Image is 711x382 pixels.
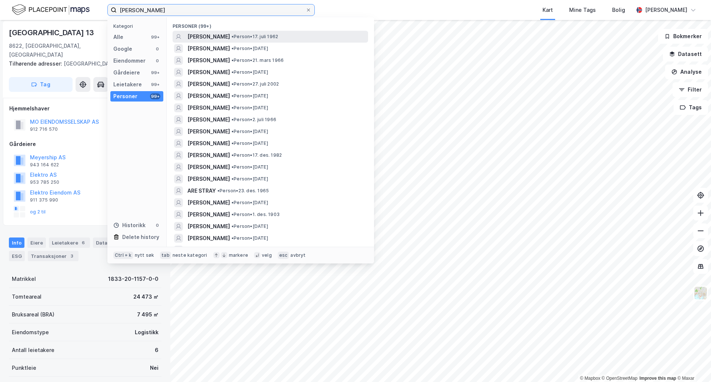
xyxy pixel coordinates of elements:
button: Bokmerker [658,29,708,44]
span: Person • 21. mars 1966 [231,57,284,63]
div: 1833-20-1157-0-0 [108,275,158,283]
span: • [231,200,234,205]
div: Leietakere [49,237,90,248]
div: [PERSON_NAME] [645,6,687,14]
span: Person • 17. des. 1982 [231,152,282,158]
span: • [217,188,220,193]
div: Bruksareal (BRA) [12,310,54,319]
div: tab [160,252,171,259]
span: [PERSON_NAME] [187,44,230,53]
div: 8622, [GEOGRAPHIC_DATA], [GEOGRAPHIC_DATA] [9,41,127,59]
div: Eiendommer [113,56,146,65]
span: [PERSON_NAME] [187,32,230,41]
button: Filter [672,82,708,97]
span: [PERSON_NAME] [187,163,230,172]
div: 6 [155,346,158,355]
span: [PERSON_NAME] [187,115,230,124]
span: • [231,152,234,158]
div: Hjemmelshaver [9,104,161,113]
span: • [231,34,234,39]
div: 7 495 ㎡ [137,310,158,319]
div: Personer [113,92,137,101]
div: Info [9,237,24,248]
img: logo.f888ab2527a4732fd821a326f86c7f29.svg [12,3,90,16]
span: Tilhørende adresser: [9,60,64,67]
span: Person • [DATE] [231,105,268,111]
div: esc [278,252,289,259]
a: Mapbox [580,376,600,381]
div: nytt søk [135,252,154,258]
span: [PERSON_NAME] [187,56,230,65]
span: [PERSON_NAME] [187,198,230,207]
span: [PERSON_NAME] [187,139,230,148]
img: Z [694,286,708,300]
span: • [231,93,234,99]
span: • [231,57,234,63]
span: Person • [DATE] [231,164,268,170]
div: Historikk [113,221,146,230]
span: • [231,235,234,241]
span: [PERSON_NAME] [187,234,230,243]
span: Person • [DATE] [231,69,268,75]
div: 912 716 570 [30,126,58,132]
div: Logistikk [135,328,158,337]
span: Person • [DATE] [231,46,268,52]
a: Improve this map [640,376,676,381]
div: avbryt [290,252,306,258]
span: [PERSON_NAME] [187,92,230,100]
span: • [231,46,234,51]
div: 99+ [150,93,160,99]
div: Kontrollprogram for chat [674,346,711,382]
div: Ctrl + k [113,252,133,259]
span: ARE STRAY [187,186,216,195]
div: Punktleie [12,363,36,372]
span: • [231,129,234,134]
a: OpenStreetMap [602,376,638,381]
span: [PERSON_NAME] [187,246,230,255]
div: 6 [80,239,87,246]
span: [PERSON_NAME] [187,68,230,77]
div: Google [113,44,132,53]
div: 99+ [150,34,160,40]
div: Tomteareal [12,292,41,301]
div: Kart [543,6,553,14]
span: • [231,105,234,110]
div: Matrikkel [12,275,36,283]
div: Mine Tags [569,6,596,14]
div: Transaksjoner [28,251,79,261]
div: markere [229,252,248,258]
div: [GEOGRAPHIC_DATA] 13 [9,27,96,39]
div: Nei [150,363,158,372]
div: 0 [154,222,160,228]
div: neste kategori [173,252,207,258]
input: Søk på adresse, matrikkel, gårdeiere, leietakere eller personer [117,4,306,16]
span: Person • [DATE] [231,140,268,146]
span: [PERSON_NAME] [187,103,230,112]
span: Person • 27. juli 2002 [231,81,279,87]
span: Person • [DATE] [231,93,268,99]
div: Delete history [122,233,159,242]
span: [PERSON_NAME] [187,80,230,89]
div: 911 375 990 [30,197,58,203]
span: Person • [DATE] [231,200,268,206]
span: • [231,223,234,229]
div: Bolig [612,6,625,14]
button: Tag [9,77,73,92]
span: Person • [DATE] [231,129,268,134]
span: • [231,81,234,87]
div: velg [262,252,272,258]
span: • [231,212,234,217]
button: Datasett [663,47,708,62]
div: 943 164 622 [30,162,59,168]
span: Person • 2. juli 1966 [231,117,276,123]
span: Person • [DATE] [231,176,268,182]
div: Datasett [93,237,121,248]
div: 953 785 250 [30,179,59,185]
div: Gårdeiere [9,140,161,149]
span: Person • 17. juli 1962 [231,34,278,40]
span: • [231,117,234,122]
span: • [231,164,234,170]
span: • [231,69,234,75]
span: [PERSON_NAME] [187,210,230,219]
div: 0 [154,46,160,52]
